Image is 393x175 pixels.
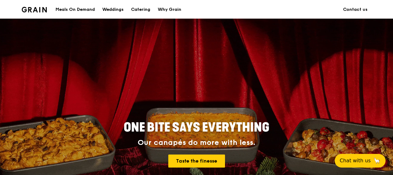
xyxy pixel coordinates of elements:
[131,0,150,19] div: Catering
[99,0,127,19] a: Weddings
[127,0,154,19] a: Catering
[158,0,181,19] div: Why Grain
[22,7,47,12] img: Grain
[168,155,225,168] a: Taste the finesse
[340,157,371,164] span: Chat with us
[154,0,185,19] a: Why Grain
[124,120,269,135] span: ONE BITE SAYS EVERYTHING
[85,138,308,147] div: Our canapés do more with less.
[102,0,124,19] div: Weddings
[373,157,381,164] span: 🦙
[335,154,386,168] button: Chat with us🦙
[55,0,95,19] div: Meals On Demand
[339,0,371,19] a: Contact us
